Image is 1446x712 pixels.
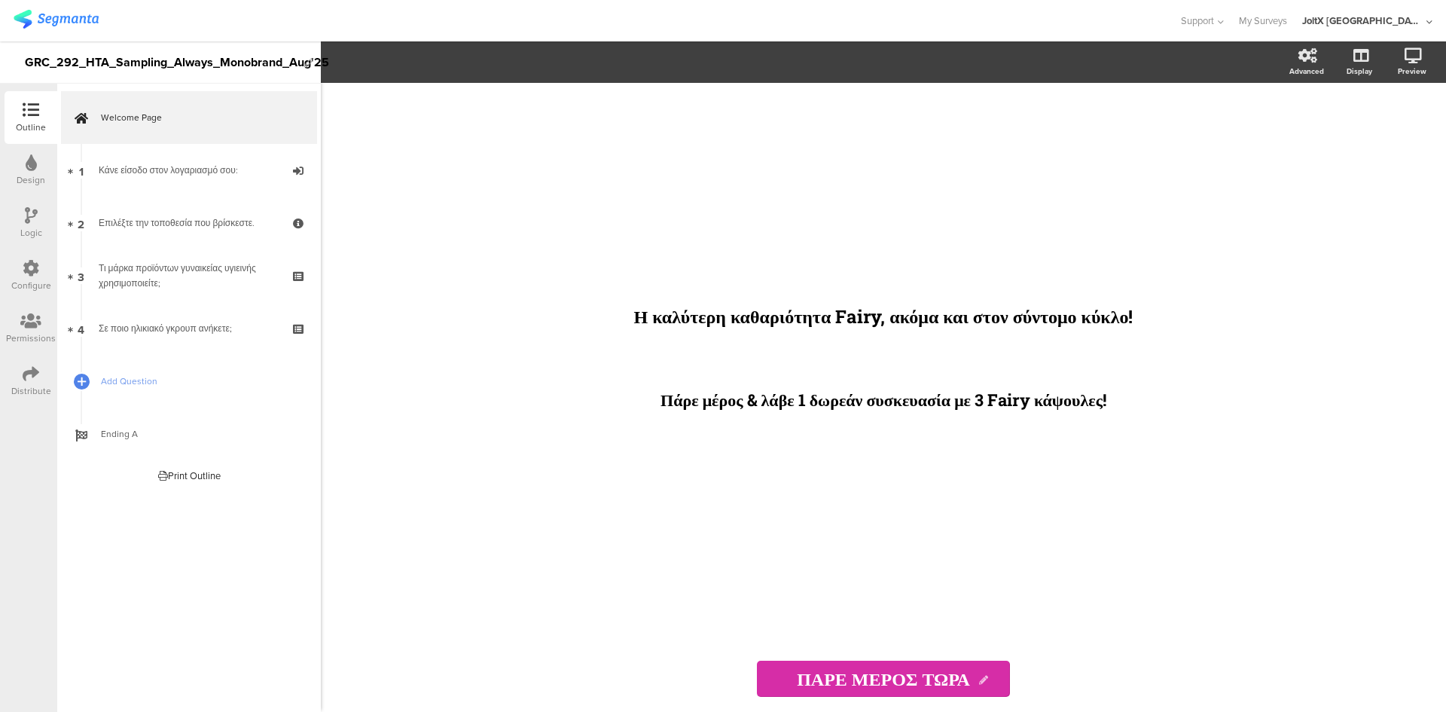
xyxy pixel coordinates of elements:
[11,384,51,398] div: Distribute
[61,408,317,460] a: Ending A
[99,261,279,291] div: Τι μάρκα προϊόντων γυναικείας υγιεινής χρησιμοποιείτε;
[101,426,294,442] span: Ending A
[78,267,84,284] span: 3
[158,469,221,483] div: Print Outline
[78,215,84,231] span: 2
[757,661,1010,697] input: Start
[25,50,297,75] div: GRC_292_HTA_Sampling_Always_Monobrand_Aug'25
[6,332,56,345] div: Permissions
[78,320,84,337] span: 4
[99,321,279,336] div: Σε ποιο ηλικιακό γκρουπ ανήκετε;
[17,173,45,187] div: Design
[634,304,1133,328] span: Η καλύτερη καθαριότητα Fairy, ακόμα και στον σύντομο κύκλο!
[11,279,51,292] div: Configure
[99,215,279,231] div: Επιλέξτε την τοποθεσία που βρίσκεστε.
[79,162,84,179] span: 1
[101,110,294,125] span: Welcome Page
[660,389,1106,411] span: Πάρε μέρος & λάβε 1 δωρεάν συσκευασία με 3 Fairy κάψουλες!
[61,91,317,144] a: Welcome Page
[20,226,42,240] div: Logic
[61,144,317,197] a: 1 Κάνε είσοδο στον λογαριασμό σου:
[16,121,46,134] div: Outline
[1181,14,1214,28] span: Support
[14,10,99,29] img: segmanta logo
[1302,14,1423,28] div: JoltX [GEOGRAPHIC_DATA]
[101,374,294,389] span: Add Question
[1398,66,1426,77] div: Preview
[1347,66,1372,77] div: Display
[99,163,279,178] div: Κάνε είσοδο στον λογαριασμό σου:
[1289,66,1324,77] div: Advanced
[61,302,317,355] a: 4 Σε ποιο ηλικιακό γκρουπ ανήκετε;
[61,197,317,249] a: 2 Επιλέξτε την τοποθεσία που βρίσκεστε.
[61,249,317,302] a: 3 Τι μάρκα προϊόντων γυναικείας υγιεινής χρησιμοποιείτε;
